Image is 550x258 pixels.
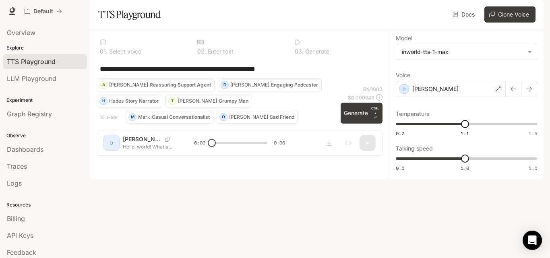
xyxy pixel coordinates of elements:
p: 0 3 . [295,49,304,54]
p: Engaging Podcaster [271,83,318,87]
p: $ 0.000640 [348,94,374,101]
p: Sad Friend [270,115,294,120]
p: ⏎ [371,106,379,120]
span: 0.7 [396,130,404,137]
button: T[PERSON_NAME]Grumpy Man [165,95,252,107]
button: D[PERSON_NAME]Engaging Podcaster [218,78,322,91]
p: 64 / 1000 [363,86,383,93]
span: 0.5 [396,165,404,171]
p: Select voice [108,49,141,54]
div: inworld-tts-1-max [396,44,537,60]
span: 1.5 [529,165,537,171]
div: H [100,95,107,107]
span: 1.1 [461,130,469,137]
p: Generate [304,49,329,54]
div: O [220,111,227,124]
p: Casual Conversationalist [152,115,210,120]
div: Open Intercom Messenger [523,231,542,250]
p: Voice [396,72,410,78]
p: Hades [109,99,124,103]
p: Temperature [396,111,430,117]
p: Enter text [206,49,234,54]
button: A[PERSON_NAME]Reassuring Support Agent [97,78,215,91]
p: Grumpy Man [219,99,248,103]
span: 1.0 [461,165,469,171]
div: T [169,95,176,107]
button: All workspaces [21,3,66,19]
p: CTRL + [371,106,379,116]
button: Hide [97,111,122,124]
div: A [100,78,107,91]
p: Model [396,35,412,41]
button: GenerateCTRL +⏎ [341,103,383,124]
p: 0 2 . [197,49,206,54]
p: [PERSON_NAME] [178,99,217,103]
p: [PERSON_NAME] [230,83,269,87]
p: Mark [138,115,150,120]
p: Default [33,8,53,15]
button: HHadesStory Narrator [97,95,162,107]
span: 1.5 [529,130,537,137]
p: Story Narrator [125,99,159,103]
a: Docs [451,6,478,23]
p: 0 1 . [100,49,108,54]
button: Clone Voice [484,6,536,23]
p: Talking speed [396,146,433,151]
div: inworld-tts-1-max [402,48,524,56]
p: [PERSON_NAME] [412,85,459,93]
p: [PERSON_NAME] [109,83,148,87]
div: D [221,78,228,91]
h1: TTS Playground [98,6,161,23]
p: [PERSON_NAME] [229,115,268,120]
button: O[PERSON_NAME]Sad Friend [217,111,298,124]
div: M [129,111,136,124]
p: Reassuring Support Agent [150,83,211,87]
button: MMarkCasual Conversationalist [126,111,213,124]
